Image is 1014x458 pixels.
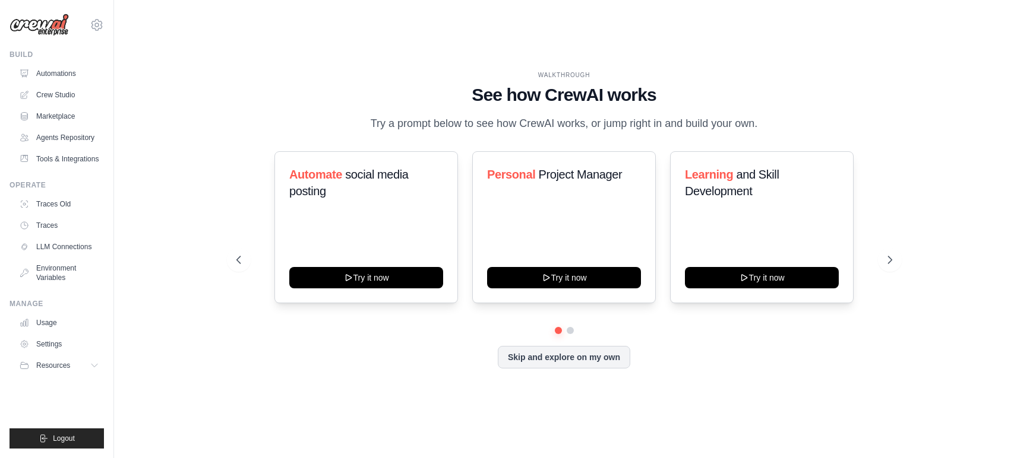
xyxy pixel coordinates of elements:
[36,361,70,370] span: Resources
[14,128,104,147] a: Agents Repository
[14,64,104,83] a: Automations
[487,267,641,288] button: Try it now
[289,168,409,198] span: social media posting
[14,313,104,332] a: Usage
[14,195,104,214] a: Traces Old
[498,346,630,368] button: Skip and explore on my own
[487,168,535,181] span: Personal
[14,356,104,375] button: Resources
[14,335,104,354] a: Settings
[14,237,104,256] a: LLM Connections
[685,267,839,288] button: Try it now
[685,168,733,181] span: Learning
[10,428,104,449] button: Logout
[10,14,69,36] img: Logo
[14,150,104,168] a: Tools & Integrations
[14,107,104,126] a: Marketplace
[236,71,892,79] div: WALKTHROUGH
[10,180,104,190] div: Operate
[14,216,104,235] a: Traces
[236,84,892,106] h1: See how CrewAI works
[365,115,764,132] p: Try a prompt below to see how CrewAI works, or jump right in and build your own.
[289,168,342,181] span: Automate
[538,168,622,181] span: Project Manager
[10,50,104,59] div: Build
[53,434,75,443] span: Logout
[14,85,104,104] a: Crew Studio
[14,259,104,287] a: Environment Variables
[289,267,443,288] button: Try it now
[10,299,104,308] div: Manage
